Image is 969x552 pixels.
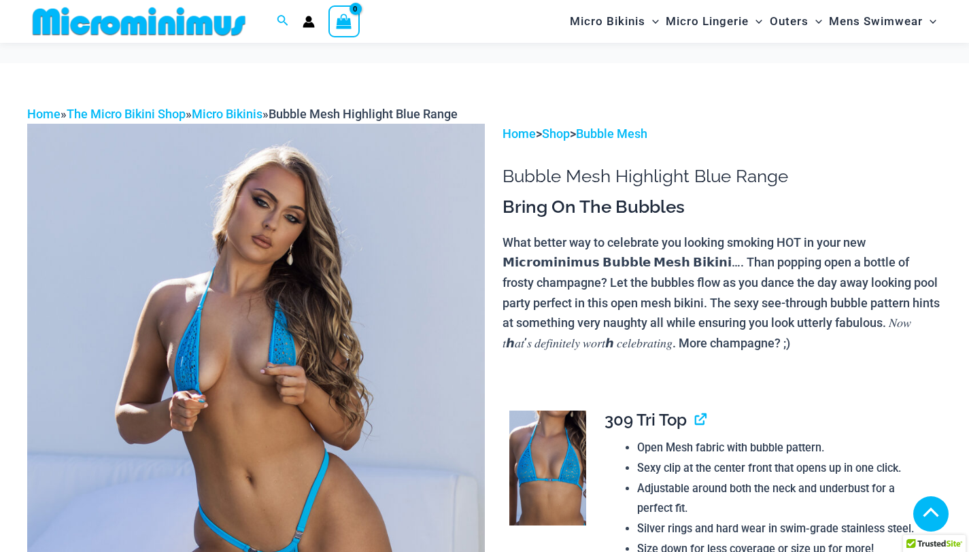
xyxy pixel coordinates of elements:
[503,232,942,353] p: What better way to celebrate you looking smoking HOT in your new 𝗠𝗶𝗰𝗿𝗼𝗺𝗶𝗻𝗶𝗺𝘂𝘀 𝗕𝘂𝗯𝗯𝗹𝗲 𝗠𝗲𝘀𝗵 𝗕𝗶𝗸𝗶𝗻𝗶…...
[277,13,289,30] a: Search icon link
[576,126,647,141] a: Bubble Mesh
[662,4,766,39] a: Micro LingerieMenu ToggleMenu Toggle
[269,107,458,121] span: Bubble Mesh Highlight Blue Range
[770,4,809,39] span: Outers
[27,107,61,121] a: Home
[923,4,936,39] span: Menu Toggle
[766,4,826,39] a: OutersMenu ToggleMenu Toggle
[829,4,923,39] span: Mens Swimwear
[637,458,931,479] li: Sexy clip at the center front that opens up in one click.
[564,2,942,41] nav: Site Navigation
[605,410,687,430] span: 309 Tri Top
[637,519,931,539] li: Silver rings and hard wear in swim-grade stainless steel.
[570,4,645,39] span: Micro Bikinis
[303,16,315,28] a: Account icon link
[645,4,659,39] span: Menu Toggle
[666,4,749,39] span: Micro Lingerie
[27,107,458,121] span: » » »
[503,126,536,141] a: Home
[826,4,940,39] a: Mens SwimwearMenu ToggleMenu Toggle
[566,4,662,39] a: Micro BikinisMenu ToggleMenu Toggle
[192,107,262,121] a: Micro Bikinis
[27,6,251,37] img: MM SHOP LOGO FLAT
[542,126,570,141] a: Shop
[503,196,942,219] h3: Bring On The Bubbles
[67,107,186,121] a: The Micro Bikini Shop
[503,166,942,187] h1: Bubble Mesh Highlight Blue Range
[749,4,762,39] span: Menu Toggle
[809,4,822,39] span: Menu Toggle
[503,124,942,144] p: > >
[509,411,586,525] img: Bubble Mesh Highlight Blue 309 Tri Top 4
[637,438,931,458] li: Open Mesh fabric with bubble pattern.
[637,479,931,519] li: Adjustable around both the neck and underbust for a perfect fit.
[328,5,360,37] a: View Shopping Cart, empty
